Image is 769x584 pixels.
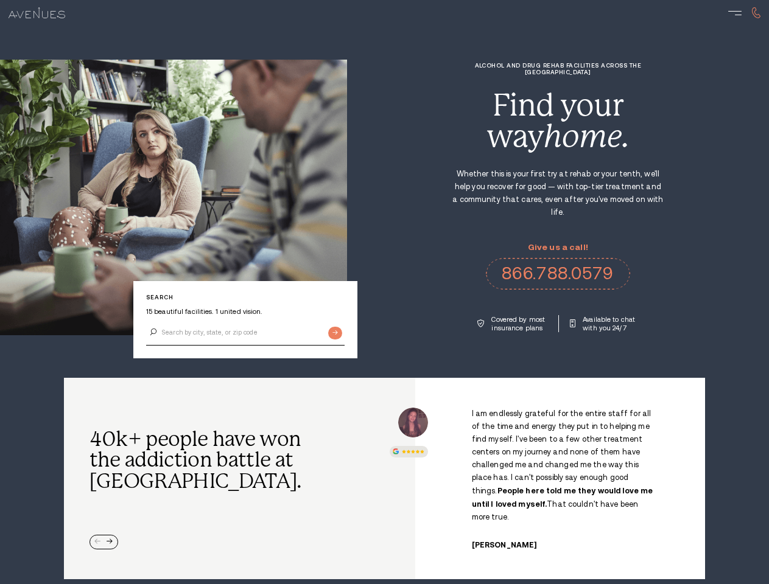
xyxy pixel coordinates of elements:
i: home. [544,119,629,154]
strong: People here told me they would love me until I loved myself. [472,486,653,509]
p: Whether this is your first try at rehab or your tenth, we'll help you recover for good — with top... [451,168,664,219]
a: Available to chat with you 24/7 [570,315,638,332]
div: Next slide [107,539,113,545]
p: Search [146,294,345,301]
cite: [PERSON_NAME] [472,541,537,549]
p: Give us a call! [486,243,630,252]
h2: 40k+ people have won the addiction battle at [GEOGRAPHIC_DATA]. [90,429,309,493]
p: Covered by most insurance plans [491,315,547,332]
h1: Alcohol and Drug Rehab Facilities across the [GEOGRAPHIC_DATA] [451,62,664,75]
div: Find your way [451,90,664,151]
div: / [432,408,688,549]
a: 866.788.0579 [486,258,630,290]
p: I am endlessly grateful for the entire staff for all of the time and energy they put in to helpin... [472,408,658,524]
input: Submit [328,327,342,339]
p: 15 beautiful facilities. 1 united vision. [146,307,345,316]
input: Search by city, state, or zip code [146,320,345,346]
p: Available to chat with you 24/7 [583,315,638,332]
a: Covered by most insurance plans [477,315,547,332]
